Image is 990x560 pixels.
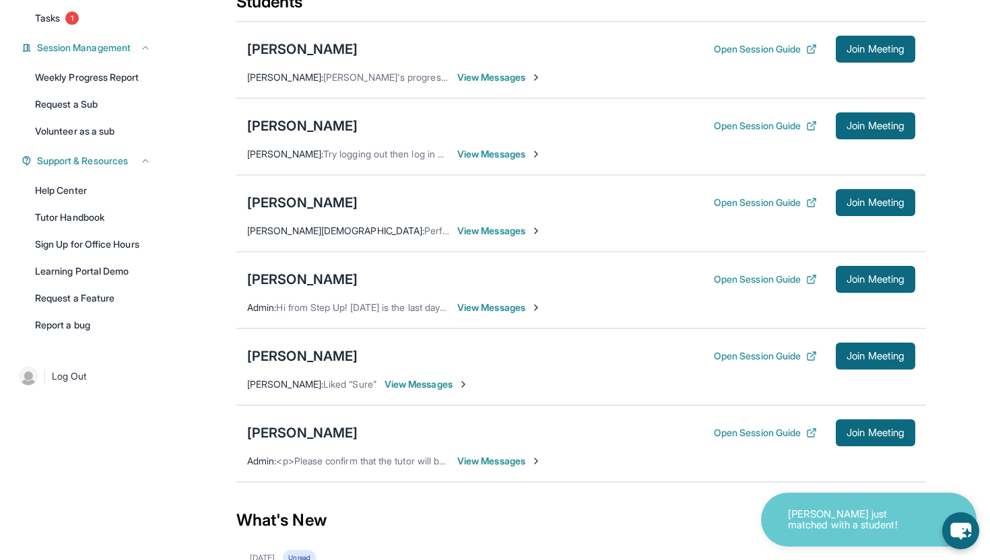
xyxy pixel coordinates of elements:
[247,302,276,313] span: Admin :
[531,456,541,466] img: Chevron-Right
[32,154,151,168] button: Support & Resources
[847,429,904,437] span: Join Meeting
[247,455,276,466] span: Admin :
[43,368,46,384] span: |
[714,196,817,209] button: Open Session Guide
[27,232,159,256] a: Sign Up for Office Hours
[531,302,541,313] img: Chevron-Right
[247,378,323,390] span: [PERSON_NAME] :
[37,154,128,168] span: Support & Resources
[457,224,541,238] span: View Messages
[27,313,159,337] a: Report a bug
[847,122,904,130] span: Join Meeting
[27,65,159,90] a: Weekly Progress Report
[457,71,541,84] span: View Messages
[247,193,358,212] div: [PERSON_NAME]
[27,205,159,230] a: Tutor Handbook
[27,286,159,310] a: Request a Feature
[247,347,358,365] div: [PERSON_NAME]
[27,92,159,116] a: Request a Sub
[65,11,79,25] span: 1
[847,352,904,360] span: Join Meeting
[323,148,460,160] span: Try logging out then log in again
[457,454,541,468] span: View Messages
[27,178,159,203] a: Help Center
[424,225,455,236] span: Perfect
[27,6,159,30] a: Tasks1
[323,378,376,390] span: Liked “Sure”
[276,455,762,466] span: <p>Please confirm that the tutor will be able to attend your first assigned meeting time before j...
[714,349,817,363] button: Open Session Guide
[836,36,915,63] button: Join Meeting
[247,71,323,83] span: [PERSON_NAME] :
[37,41,131,55] span: Session Management
[714,42,817,56] button: Open Session Guide
[19,367,38,386] img: user-img
[27,119,159,143] a: Volunteer as a sub
[247,148,323,160] span: [PERSON_NAME] :
[457,301,541,314] span: View Messages
[35,11,60,25] span: Tasks
[714,426,817,440] button: Open Session Guide
[714,273,817,286] button: Open Session Guide
[457,147,541,161] span: View Messages
[847,45,904,53] span: Join Meeting
[836,266,915,293] button: Join Meeting
[788,509,923,531] p: [PERSON_NAME] just matched with a student!
[531,72,541,83] img: Chevron-Right
[236,491,926,550] div: What's New
[942,512,979,549] button: chat-button
[847,199,904,207] span: Join Meeting
[836,189,915,216] button: Join Meeting
[247,423,358,442] div: [PERSON_NAME]
[247,225,424,236] span: [PERSON_NAME][DEMOGRAPHIC_DATA] :
[531,225,541,236] img: Chevron-Right
[531,149,541,160] img: Chevron-Right
[13,361,159,391] a: |Log Out
[836,419,915,446] button: Join Meeting
[714,119,817,133] button: Open Session Guide
[52,370,87,383] span: Log Out
[247,270,358,289] div: [PERSON_NAME]
[847,275,904,283] span: Join Meeting
[385,378,469,391] span: View Messages
[458,379,469,390] img: Chevron-Right
[32,41,151,55] button: Session Management
[247,116,358,135] div: [PERSON_NAME]
[247,40,358,59] div: [PERSON_NAME]
[27,259,159,283] a: Learning Portal Demo
[836,343,915,370] button: Join Meeting
[836,112,915,139] button: Join Meeting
